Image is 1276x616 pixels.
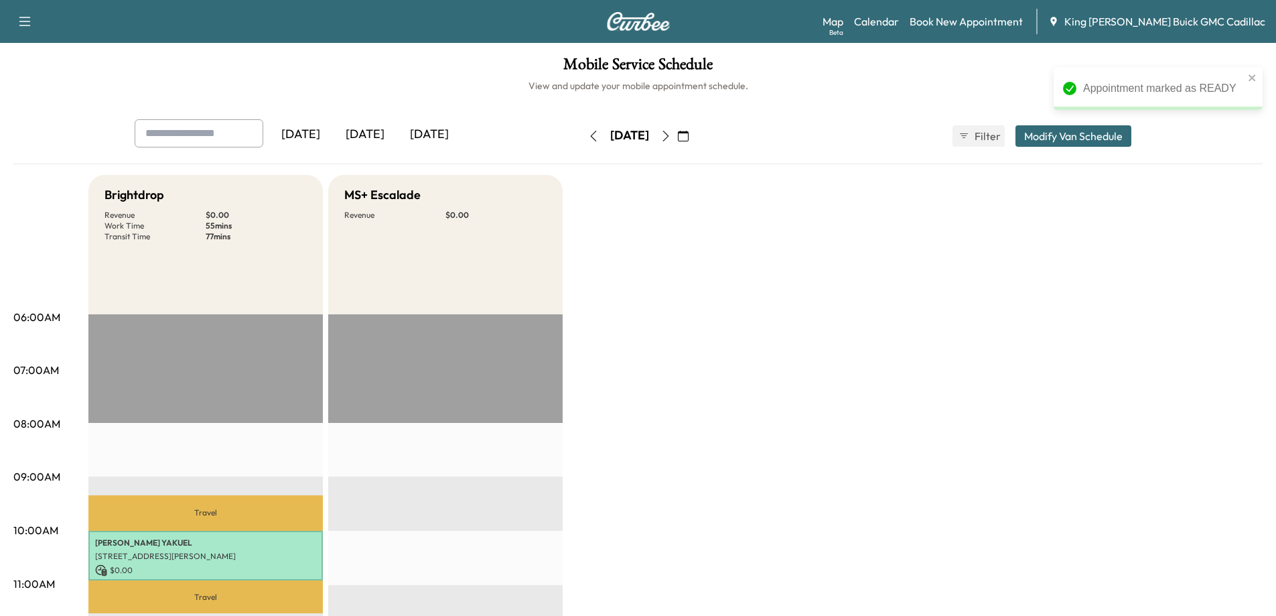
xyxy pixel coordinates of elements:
div: Beta [829,27,843,38]
p: 55 mins [206,221,307,231]
h5: Brightdrop [104,186,164,204]
h5: MS+ Escalade [344,186,421,204]
span: Filter [975,128,999,144]
p: $ 0.00 [95,564,316,576]
p: 08:00AM [13,416,60,432]
div: [DATE] [333,119,397,150]
p: 06:00AM [13,309,60,325]
p: Work Time [104,221,206,231]
p: 10:00AM [13,522,58,538]
p: 11:00AM [13,576,55,592]
p: $ 0.00 [445,210,547,221]
a: Calendar [854,13,899,29]
a: MapBeta [823,13,843,29]
div: Appointment marked as READY [1083,80,1244,97]
h6: View and update your mobile appointment schedule. [13,79,1263,93]
p: Travel [88,495,323,530]
p: Transit Time [104,231,206,242]
div: [DATE] [610,127,649,144]
p: 09:00AM [13,469,60,485]
div: [DATE] [269,119,333,150]
button: close [1248,72,1257,83]
p: [STREET_ADDRESS][PERSON_NAME] [95,551,316,562]
p: $ 0.00 [206,210,307,221]
p: Travel [88,580,323,614]
button: Modify Van Schedule [1015,125,1131,147]
p: [PERSON_NAME] YAKUEL [95,538,316,548]
p: 10:00 am - 10:55 am [95,579,316,590]
a: Book New Appointment [910,13,1023,29]
p: Revenue [104,210,206,221]
div: [DATE] [397,119,462,150]
img: Curbee Logo [606,12,670,31]
button: Filter [952,125,1005,147]
h1: Mobile Service Schedule [13,56,1263,79]
p: 77 mins [206,231,307,242]
p: Revenue [344,210,445,221]
p: 07:00AM [13,362,59,378]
